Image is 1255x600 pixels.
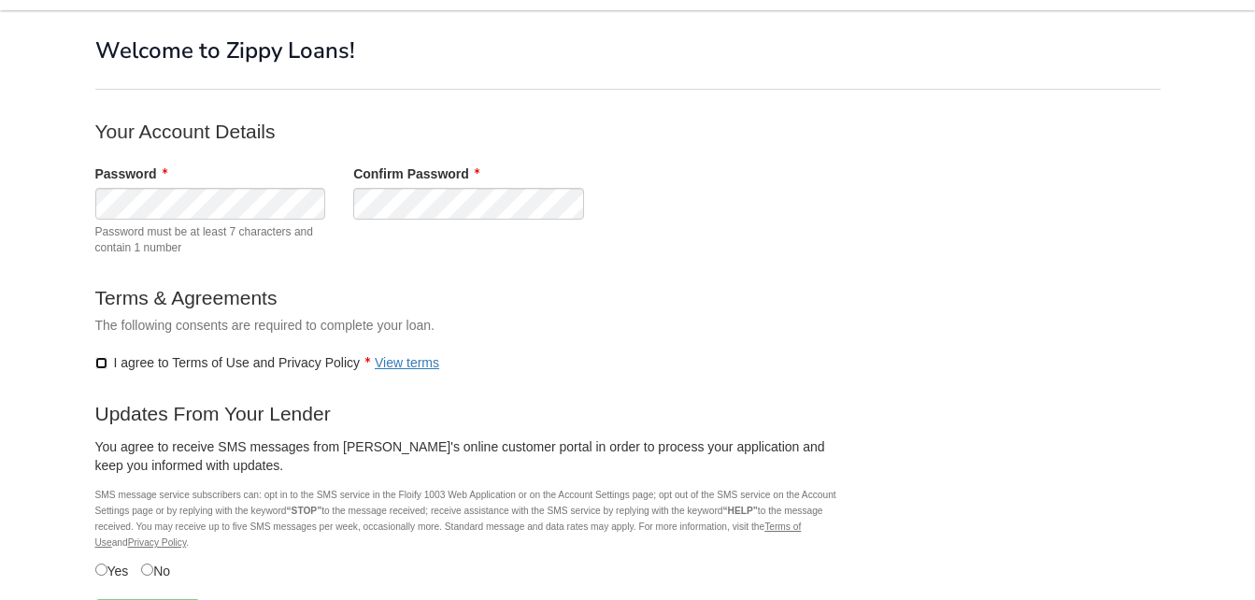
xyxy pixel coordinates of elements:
div: You agree to receive SMS messages from [PERSON_NAME]'s online customer portal in order to process... [95,437,843,482]
input: Verify Password [353,188,584,220]
p: The following consents are required to complete your loan. [95,316,843,335]
b: “HELP” [722,506,757,516]
label: I agree to Terms of Use and Privacy Policy [95,353,440,372]
a: Privacy Policy [128,537,187,548]
b: “STOP” [287,506,322,516]
p: Updates From Your Lender [95,400,843,427]
input: No [141,564,153,576]
label: Password [95,164,167,183]
small: SMS message service subscribers can: opt in to the SMS service in the Floify 1003 Web Application... [95,490,836,548]
a: View terms [375,355,439,370]
p: Your Account Details [95,118,843,145]
label: No [141,560,170,580]
span: Password must be at least 7 characters and contain 1 number [95,224,326,256]
input: Yes [95,564,107,576]
p: Terms & Agreements [95,284,843,311]
input: I agree to Terms of Use and Privacy PolicyView terms [95,357,107,369]
label: Confirm Password [353,164,479,183]
label: Yes [95,560,129,580]
h1: Welcome to Zippy Loans! [95,38,1161,63]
